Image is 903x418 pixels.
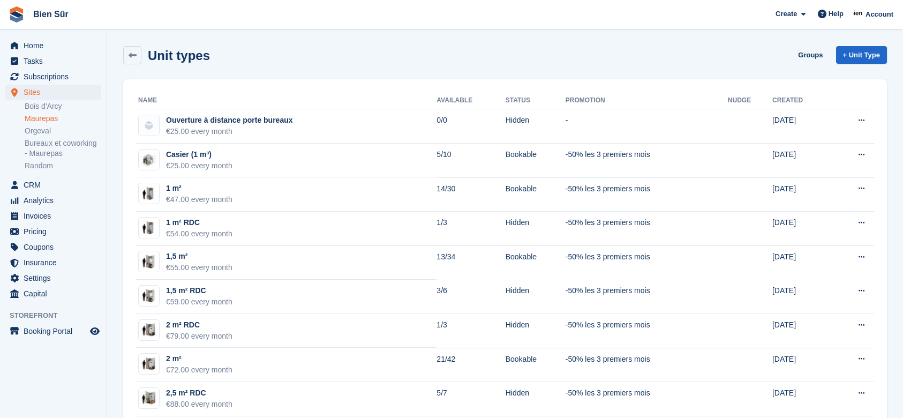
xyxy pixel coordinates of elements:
[25,101,101,111] a: Bois d'Arcy
[772,212,831,246] td: [DATE]
[506,92,566,109] th: Status
[437,246,505,280] td: 13/34
[166,319,232,331] div: 2 m² RDC
[5,208,101,223] a: menu
[506,109,566,144] td: Hidden
[139,150,159,170] img: locker%201m3.jpg
[24,69,88,84] span: Subscriptions
[166,296,232,308] div: €59.00 every month
[772,177,831,212] td: [DATE]
[866,9,893,20] span: Account
[88,325,101,338] a: Preview store
[136,92,437,109] th: Name
[772,348,831,382] td: [DATE]
[166,331,232,342] div: €79.00 every month
[5,271,101,286] a: menu
[437,382,505,416] td: 5/7
[437,348,505,382] td: 21/42
[506,177,566,212] td: Bookable
[25,114,101,124] a: Maurepas
[166,353,232,364] div: 2 m²
[24,324,88,339] span: Booking Portal
[24,224,88,239] span: Pricing
[506,314,566,348] td: Hidden
[506,280,566,314] td: Hidden
[5,224,101,239] a: menu
[24,177,88,192] span: CRM
[139,186,159,201] img: box-1m2.jpg
[506,212,566,246] td: Hidden
[772,246,831,280] td: [DATE]
[506,348,566,382] td: Bookable
[139,220,159,236] img: box-1m2.jpg
[566,177,728,212] td: -50% les 3 premiers mois
[437,177,505,212] td: 14/30
[772,109,831,144] td: [DATE]
[776,9,797,19] span: Create
[437,314,505,348] td: 1/3
[772,92,831,109] th: Created
[24,193,88,208] span: Analytics
[566,109,728,144] td: -
[166,149,232,160] div: Casier (1 m³)
[566,144,728,178] td: -50% les 3 premiers mois
[437,144,505,178] td: 5/10
[148,48,210,63] h2: Unit types
[5,286,101,301] a: menu
[772,382,831,416] td: [DATE]
[166,126,293,137] div: €25.00 every month
[139,288,159,304] img: box-1,5m2.jpg
[25,161,101,171] a: Random
[166,115,293,126] div: Ouverture à distance porte bureaux
[29,5,73,23] a: Bien Sûr
[5,193,101,208] a: menu
[24,286,88,301] span: Capital
[566,382,728,416] td: -50% les 3 premiers mois
[506,246,566,280] td: Bookable
[24,255,88,270] span: Insurance
[506,382,566,416] td: Hidden
[166,183,232,194] div: 1 m²
[9,6,25,23] img: stora-icon-8386f47178a22dfd0bd8f6a31ec36ba5ce8667c1dd55bd0f319d3a0aa187defe.svg
[5,240,101,255] a: menu
[24,208,88,223] span: Invoices
[566,246,728,280] td: -50% les 3 premiers mois
[829,9,844,19] span: Help
[728,92,772,109] th: Nudge
[24,38,88,53] span: Home
[166,160,232,171] div: €25.00 every month
[166,364,232,376] div: €72.00 every month
[566,92,728,109] th: Promotion
[437,92,505,109] th: Available
[566,348,728,382] td: -50% les 3 premiers mois
[166,217,232,228] div: 1 m² RDC
[5,255,101,270] a: menu
[566,314,728,348] td: -50% les 3 premiers mois
[139,115,159,136] img: blank-unit-type-icon-ffbac7b88ba66c5e286b0e438baccc4b9c83835d4c34f86887a83fc20ec27e7b.svg
[836,46,887,64] a: + Unit Type
[5,177,101,192] a: menu
[772,144,831,178] td: [DATE]
[139,390,159,406] img: box-2,5m2.jpg
[139,322,159,338] img: box-2m2.jpg
[166,262,232,273] div: €55.00 every month
[772,280,831,314] td: [DATE]
[139,356,159,372] img: box-2m2.jpg
[25,126,101,136] a: Orgeval
[5,85,101,100] a: menu
[25,138,101,159] a: Bureaux et coworking - Maurepas
[166,228,232,240] div: €54.00 every month
[437,280,505,314] td: 3/6
[5,69,101,84] a: menu
[166,194,232,205] div: €47.00 every month
[794,46,827,64] a: Groups
[437,212,505,246] td: 1/3
[5,38,101,53] a: menu
[853,9,864,19] img: Asmaa Habri
[566,212,728,246] td: -50% les 3 premiers mois
[139,254,159,270] img: box-1,5m2.jpg
[166,285,232,296] div: 1,5 m² RDC
[5,324,101,339] a: menu
[24,54,88,69] span: Tasks
[772,314,831,348] td: [DATE]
